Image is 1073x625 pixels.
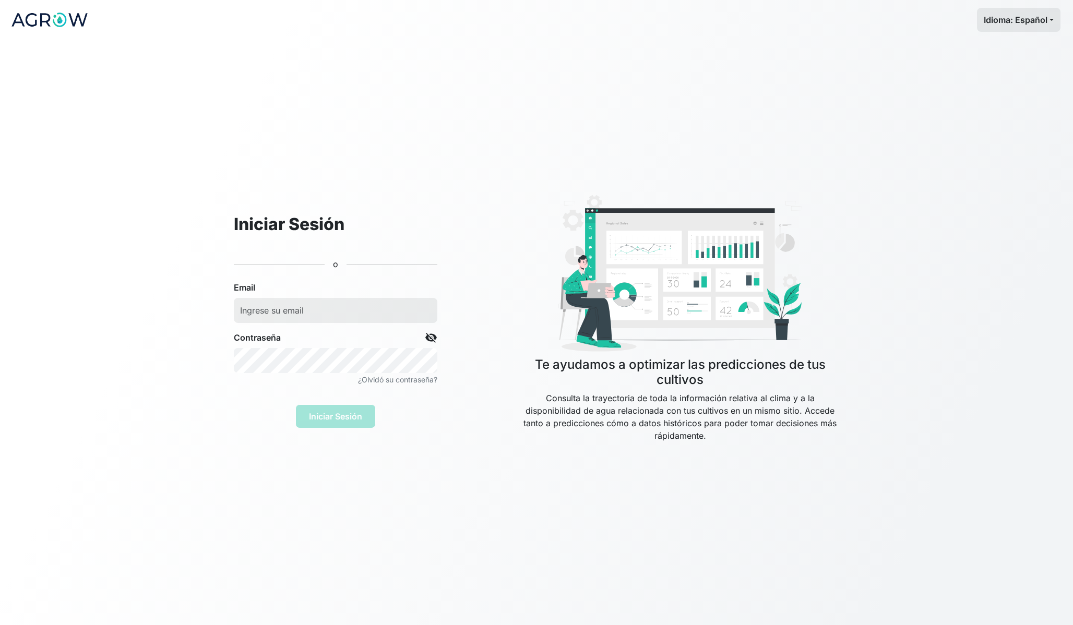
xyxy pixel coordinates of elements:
label: Contraseña [234,331,281,344]
input: Ingrese su email [234,298,437,323]
span: visibility_off [425,331,437,344]
p: o [333,258,338,270]
small: ¿Olvidó su contraseña? [358,375,437,384]
h4: Te ayudamos a optimizar las predicciones de tus cultivos [521,357,839,388]
label: Email [234,281,255,294]
img: logo [10,7,89,33]
h2: Iniciar Sesión [234,214,437,234]
p: Consulta la trayectoria de toda la información relativa al clima y a la disponibilidad de agua re... [521,392,839,467]
button: Idioma: Español [977,8,1060,32]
